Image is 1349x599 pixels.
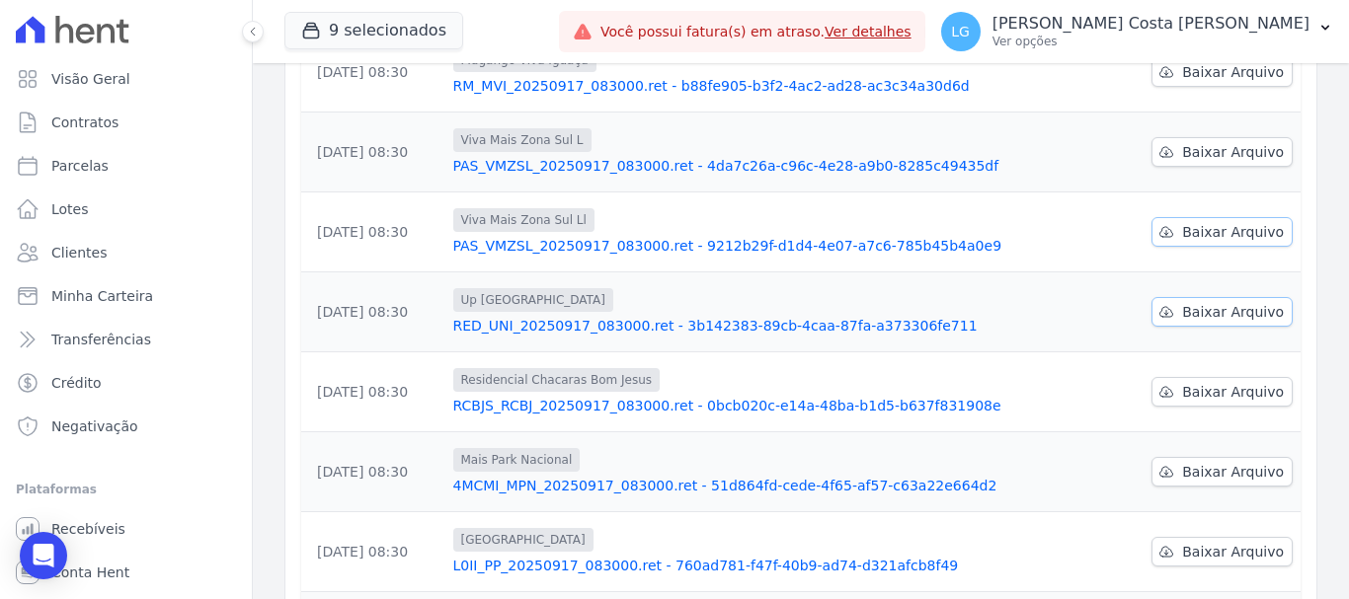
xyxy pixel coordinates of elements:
td: [DATE] 08:30 [301,352,445,432]
a: Visão Geral [8,59,244,99]
span: Visão Geral [51,69,130,89]
a: Baixar Arquivo [1151,57,1293,87]
a: Baixar Arquivo [1151,137,1293,167]
a: Negativação [8,407,244,446]
span: Baixar Arquivo [1182,142,1284,162]
span: Baixar Arquivo [1182,302,1284,322]
span: Contratos [51,112,119,132]
span: Baixar Arquivo [1182,222,1284,242]
a: Crédito [8,363,244,403]
a: Parcelas [8,146,244,186]
td: [DATE] 08:30 [301,272,445,352]
a: Baixar Arquivo [1151,217,1293,247]
a: 4MCMI_MPN_20250917_083000.ret - 51d864fd-cede-4f65-af57-c63a22e664d2 [453,476,1002,495]
span: Crédito [51,373,102,393]
a: Conta Hent [8,553,244,592]
a: Recebíveis [8,509,244,549]
a: Ver detalhes [825,24,912,39]
span: Baixar Arquivo [1182,62,1284,82]
a: RED_UNI_20250917_083000.ret - 3b142383-89cb-4caa-87fa-a373306fe711 [453,316,1002,336]
span: Residencial Chacaras Bom Jesus [453,368,661,392]
a: Baixar Arquivo [1151,377,1293,407]
td: [DATE] 08:30 [301,432,445,512]
a: Lotes [8,189,244,229]
a: PAS_VMZSL_20250917_083000.ret - 9212b29f-d1d4-4e07-a7c6-785b45b4a0e9 [453,236,1002,256]
div: Plataformas [16,478,236,501]
p: [PERSON_NAME] Costa [PERSON_NAME] [992,14,1309,34]
td: [DATE] 08:30 [301,512,445,592]
span: Recebíveis [51,519,125,539]
a: Baixar Arquivo [1151,537,1293,566]
span: Minha Carteira [51,286,153,306]
span: Transferências [51,330,151,349]
a: Clientes [8,233,244,272]
span: Baixar Arquivo [1182,542,1284,562]
span: Lotes [51,199,89,219]
span: Clientes [51,243,107,262]
a: L0II_PP_20250917_083000.ret - 760ad781-f47f-40b9-ad74-d321afcb8f49 [453,556,1002,575]
span: Negativação [51,416,138,436]
a: Baixar Arquivo [1151,457,1293,487]
span: Parcelas [51,156,109,176]
td: [DATE] 08:30 [301,112,445,192]
a: Minha Carteira [8,276,244,316]
span: [GEOGRAPHIC_DATA] [453,528,594,552]
a: PAS_VMZSL_20250917_083000.ret - 4da7c26a-c96c-4e28-a9b0-8285c49435df [453,156,1002,176]
span: Mais Park Nacional [453,448,581,472]
span: Up [GEOGRAPHIC_DATA] [453,288,613,312]
span: Conta Hent [51,562,129,582]
span: LG [951,25,970,38]
button: LG [PERSON_NAME] Costa [PERSON_NAME] Ver opções [925,4,1349,59]
a: RCBJS_RCBJ_20250917_083000.ret - 0bcb020c-e14a-48ba-b1d5-b637f831908e [453,396,1002,415]
td: [DATE] 08:30 [301,192,445,272]
td: [DATE] 08:30 [301,33,445,112]
a: RM_MVI_20250917_083000.ret - b88fe905-b3f2-4ac2-ad28-ac3c34a30d6d [453,76,1002,96]
span: Você possui fatura(s) em atraso. [600,22,912,42]
p: Ver opções [992,34,1309,49]
button: 9 selecionados [284,12,463,49]
span: Viva Mais Zona Sul Ll [453,208,595,232]
a: Transferências [8,320,244,359]
a: Baixar Arquivo [1151,297,1293,327]
div: Open Intercom Messenger [20,532,67,579]
span: Viva Mais Zona Sul L [453,128,592,152]
a: Contratos [8,103,244,142]
span: Baixar Arquivo [1182,462,1284,482]
span: Baixar Arquivo [1182,382,1284,402]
